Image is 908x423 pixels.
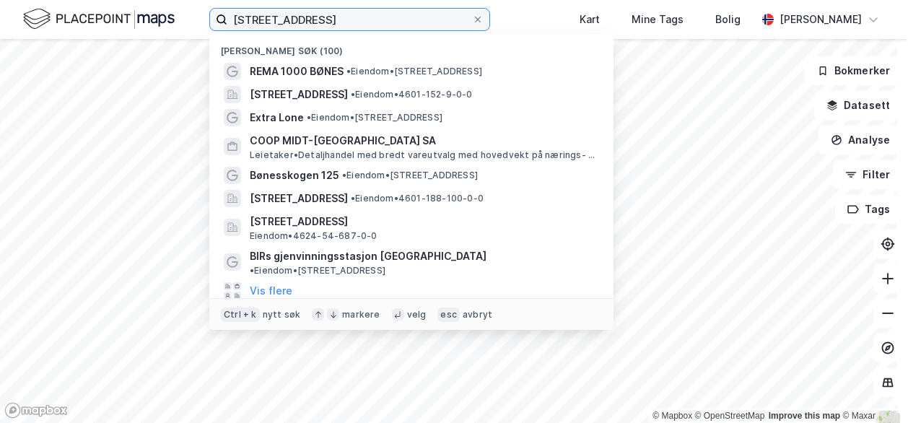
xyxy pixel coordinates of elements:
span: [STREET_ADDRESS] [250,190,348,207]
div: esc [437,307,460,321]
span: Eiendom • [STREET_ADDRESS] [307,112,442,123]
div: avbryt [463,308,492,320]
a: Improve this map [769,411,840,421]
div: [PERSON_NAME] [780,11,862,28]
span: COOP MIDT-[GEOGRAPHIC_DATA] SA [250,132,596,149]
span: • [346,66,351,77]
span: • [250,265,254,276]
span: Eiendom • 4624-54-687-0-0 [250,230,377,242]
a: OpenStreetMap [695,411,765,421]
div: Bolig [715,11,741,28]
img: logo.f888ab2527a4732fd821a326f86c7f29.svg [23,6,175,32]
a: Mapbox homepage [4,402,68,419]
span: Leietaker • Detaljhandel med bredt vareutvalg med hovedvekt på nærings- og nytelsesmidler [250,149,599,161]
div: Kart [580,11,600,28]
span: Eiendom • 4601-152-9-0-0 [351,89,473,100]
input: Søk på adresse, matrikkel, gårdeiere, leietakere eller personer [227,9,472,30]
button: Tags [835,195,902,224]
span: Eiendom • 4601-188-100-0-0 [351,193,484,204]
div: Ctrl + k [221,307,260,321]
div: nytt søk [263,308,301,320]
span: • [307,112,311,123]
div: markere [342,308,380,320]
span: Eiendom • [STREET_ADDRESS] [346,66,482,77]
span: • [351,193,355,204]
span: [STREET_ADDRESS] [250,213,596,230]
button: Datasett [814,91,902,120]
span: REMA 1000 BØNES [250,63,344,80]
button: Filter [833,160,902,189]
div: velg [407,308,427,320]
span: Eiendom • [STREET_ADDRESS] [342,170,478,181]
span: • [351,89,355,100]
button: Vis flere [250,282,292,300]
span: Bønesskogen 125 [250,167,339,184]
div: Mine Tags [632,11,684,28]
span: Extra Lone [250,109,304,126]
span: BIRs gjenvinningsstasjon [GEOGRAPHIC_DATA] [250,248,486,265]
span: • [342,170,346,180]
span: [STREET_ADDRESS] [250,86,348,103]
div: [PERSON_NAME] søk (100) [209,34,614,60]
a: Mapbox [652,411,692,421]
button: Analyse [818,126,902,154]
iframe: Chat Widget [836,354,908,423]
button: Bokmerker [805,56,902,85]
span: Eiendom • [STREET_ADDRESS] [250,265,385,276]
div: Kontrollprogram for chat [836,354,908,423]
